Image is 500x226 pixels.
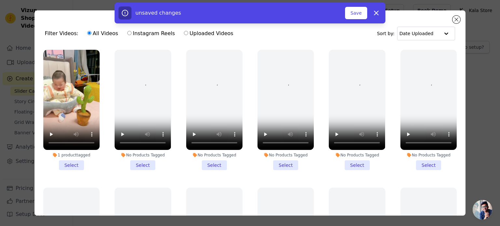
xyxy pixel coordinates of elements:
[345,7,367,19] button: Save
[45,26,237,41] div: Filter Videos:
[329,153,385,158] div: No Products Tagged
[186,153,243,158] div: No Products Tagged
[400,153,457,158] div: No Products Tagged
[135,10,181,16] span: unsaved changes
[87,29,118,38] label: All Videos
[377,27,455,40] div: Sort by:
[257,153,314,158] div: No Products Tagged
[115,153,171,158] div: No Products Tagged
[473,200,492,219] a: Open chat
[43,153,100,158] div: 1 product tagged
[184,29,233,38] label: Uploaded Videos
[127,29,175,38] label: Instagram Reels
